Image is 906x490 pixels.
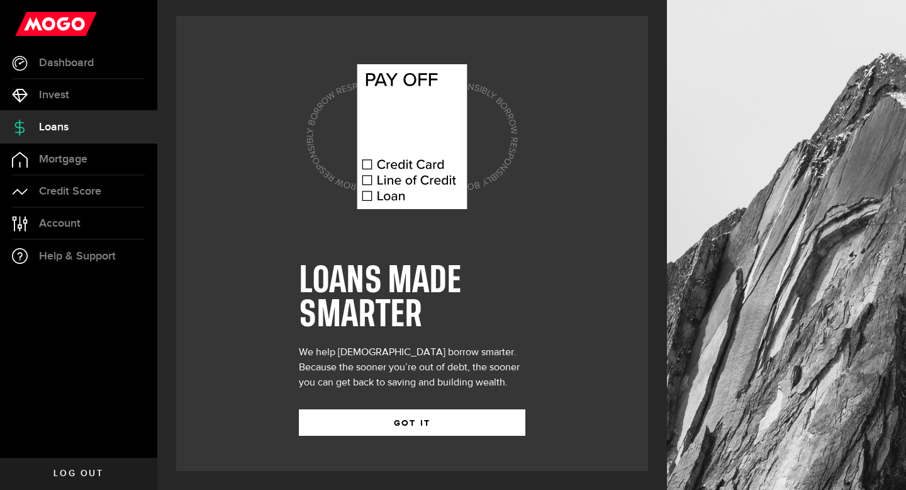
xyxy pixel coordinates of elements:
[39,218,81,229] span: Account
[299,265,525,333] h1: LOANS MADE SMARTER
[299,345,525,390] div: We help [DEMOGRAPHIC_DATA] borrow smarter. Because the sooner you’re out of debt, the sooner you ...
[39,186,101,197] span: Credit Score
[39,57,94,69] span: Dashboard
[53,469,103,478] span: Log out
[39,89,69,101] span: Invest
[299,409,525,436] button: GOT IT
[39,122,69,133] span: Loans
[39,154,87,165] span: Mortgage
[39,251,116,262] span: Help & Support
